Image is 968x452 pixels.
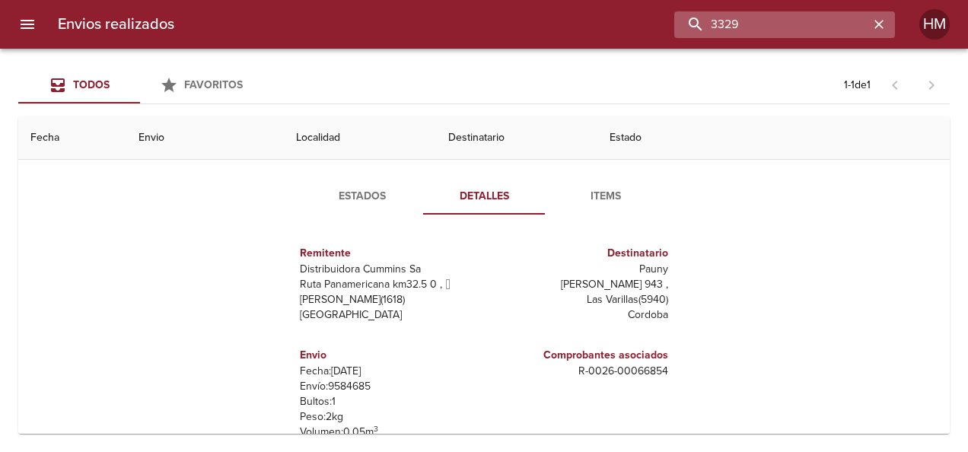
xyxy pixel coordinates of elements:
[554,187,658,206] span: Items
[490,364,668,379] p: R - 0026 - 00066854
[490,307,668,323] p: Cordoba
[490,292,668,307] p: Las Varillas ( 5940 )
[844,78,871,93] p: 1 - 1 de 1
[490,347,668,364] h6: Comprobantes asociados
[18,116,126,160] th: Fecha
[300,347,478,364] h6: Envio
[73,78,110,91] span: Todos
[300,364,478,379] p: Fecha: [DATE]
[184,78,243,91] span: Favoritos
[301,178,667,215] div: Tabs detalle de guia
[490,262,668,277] p: Pauny
[597,116,950,160] th: Estado
[18,67,262,103] div: Tabs Envios
[300,307,478,323] p: [GEOGRAPHIC_DATA]
[490,245,668,262] h6: Destinatario
[300,262,478,277] p: Distribuidora Cummins Sa
[310,187,414,206] span: Estados
[436,116,597,160] th: Destinatario
[300,379,478,394] p: Envío: 9584685
[374,424,378,434] sup: 3
[300,409,478,425] p: Peso: 2 kg
[300,292,478,307] p: [PERSON_NAME] ( 1618 )
[919,9,950,40] div: HM
[674,11,869,38] input: buscar
[9,6,46,43] button: menu
[126,116,285,160] th: Envio
[300,245,478,262] h6: Remitente
[284,116,436,160] th: Localidad
[490,277,668,292] p: [PERSON_NAME] 943 ,
[300,394,478,409] p: Bultos: 1
[300,277,478,292] p: Ruta Panamericana km32.5 0 ,  
[432,187,536,206] span: Detalles
[58,12,174,37] h6: Envios realizados
[300,425,478,440] p: Volumen: 0.05 m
